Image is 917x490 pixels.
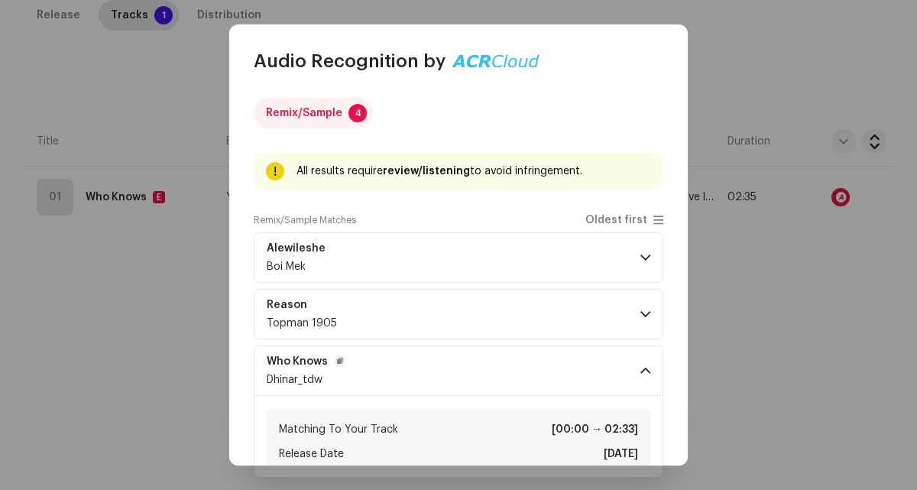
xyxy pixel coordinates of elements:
strong: review/listening [383,166,470,177]
span: Alewileshe [267,242,344,255]
strong: Who Knows [267,355,328,368]
span: Release Date [279,445,344,463]
strong: Reason [267,299,307,311]
div: Remix/Sample [266,98,342,128]
strong: [00:00 → 02:33] [552,420,638,439]
p-accordion-header: AlewilesheBoi Mek [254,232,663,283]
div: All results require to avoid infringement. [296,162,651,180]
p-accordion-header: ReasonTopman 1905 [254,289,663,339]
label: Remix/Sample Matches [254,214,356,226]
p-togglebutton: Oldest first [585,214,663,226]
span: Oldest first [585,215,647,226]
span: Reason [267,299,337,311]
p-accordion-header: Who KnowsDhinar_tdw [254,346,663,396]
span: Audio Recognition by [254,49,446,73]
span: Who Knows [267,355,346,368]
strong: [DATE] [604,445,638,463]
span: Boi Mek [267,261,306,272]
span: Topman 1905 [267,318,337,329]
span: Matching To Your Track [279,420,398,439]
strong: Alewileshe [267,242,326,255]
p-badge: 4 [348,104,367,122]
span: Dhinar_tdw [267,375,322,385]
